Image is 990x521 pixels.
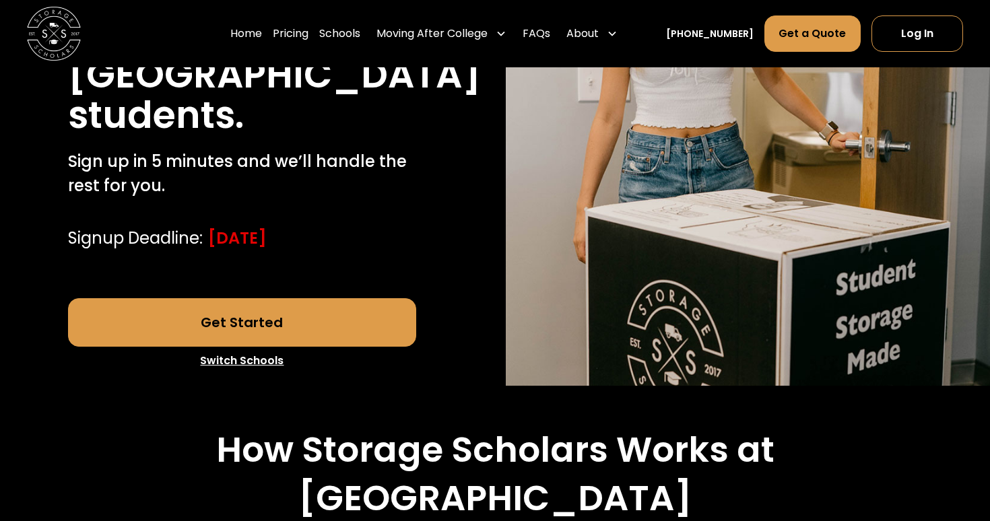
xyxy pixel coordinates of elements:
div: [DATE] [208,226,267,250]
div: About [566,26,599,42]
div: Moving After College [376,26,488,42]
a: FAQs [523,15,550,53]
a: Get Started [68,298,417,347]
p: Sign up in 5 minutes and we’ll handle the rest for you. [68,149,417,198]
h1: [GEOGRAPHIC_DATA] [68,55,481,96]
div: Signup Deadline: [68,226,203,250]
h1: students. [68,95,244,136]
a: Schools [319,15,360,53]
div: About [561,15,623,53]
div: Moving After College [371,15,512,53]
a: Switch Schools [68,347,417,375]
a: Pricing [273,15,308,53]
img: Storage Scholars main logo [27,7,81,61]
h2: How Storage Scholars Works at [216,429,774,471]
a: [PHONE_NUMBER] [666,27,754,41]
a: Home [230,15,262,53]
a: Log In [871,15,963,52]
a: Get a Quote [764,15,860,52]
h2: [GEOGRAPHIC_DATA] [298,477,692,520]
